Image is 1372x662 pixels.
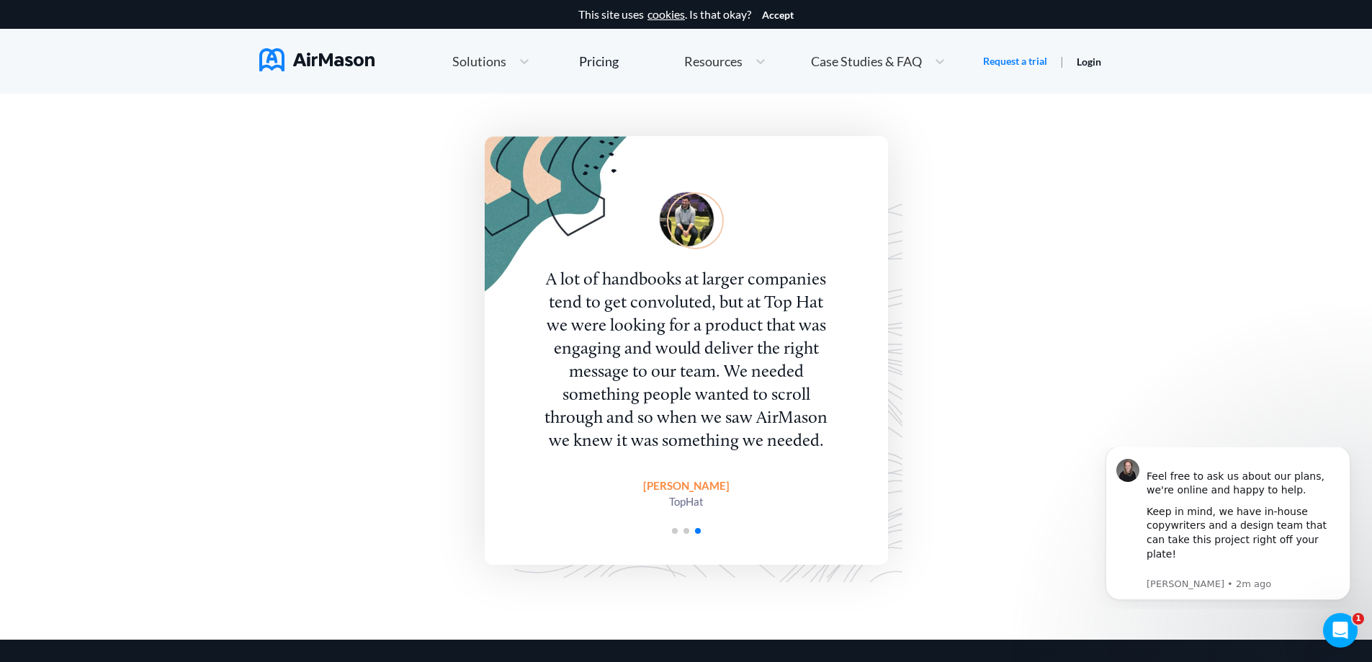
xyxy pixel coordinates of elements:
div: Feel free to ask us about our plans, we're online and happy to help. [63,8,256,50]
a: Login [1077,55,1101,68]
span: Go to slide 2 [683,528,689,534]
div: [PERSON_NAME] [643,478,730,493]
iframe: Intercom notifications message [1084,447,1372,609]
img: AirMason Logo [259,48,375,71]
span: Solutions [452,55,506,68]
div: Keep in mind, we have in-house copywriters and a design team that can take this project right off... [63,58,256,128]
img: bg_card-8499c0fa3b0c6d0d5be01e548dfafdf6.jpg [485,136,634,295]
span: 1 [1353,613,1364,625]
img: Z [659,192,714,247]
a: Pricing [579,48,619,74]
div: A lot of handbooks at larger companies tend to get convoluted, but at Top Hat we were looking for... [540,269,833,453]
button: Accept cookies [762,9,794,21]
img: Profile image for Holly [32,12,55,35]
span: | [1060,54,1064,68]
span: Resources [684,55,743,68]
div: Message content [63,8,256,128]
iframe: Intercom live chat [1323,613,1358,648]
span: Go to slide 1 [672,528,678,534]
p: Message from Holly, sent 2m ago [63,130,256,143]
span: Go to slide 3 [695,528,701,534]
div: Pricing [579,55,619,68]
a: cookies [647,8,685,21]
a: Request a trial [983,54,1047,68]
div: TopHat [643,493,730,509]
span: Case Studies & FAQ [811,55,922,68]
